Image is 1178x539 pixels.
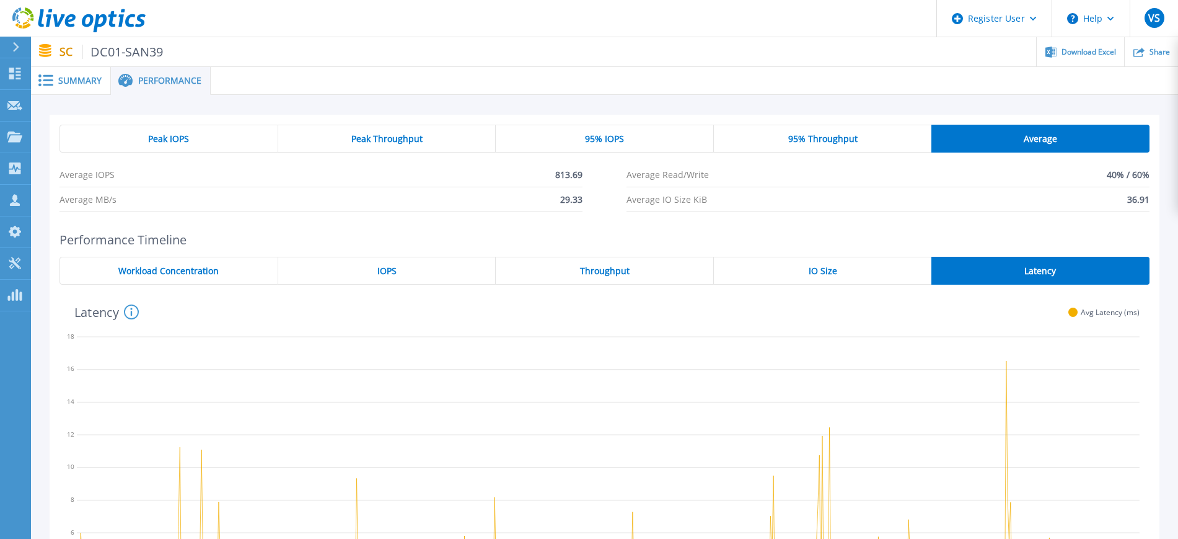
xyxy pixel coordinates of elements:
[67,430,74,439] text: 12
[560,187,582,212] span: 29.33
[74,305,139,319] h4: Latency
[809,266,837,276] span: IO Size
[788,134,858,144] span: 95% Throughput
[59,45,164,59] p: SC
[585,134,624,144] span: 95% IOPS
[377,266,397,276] span: IOPS
[1149,48,1170,56] span: Share
[626,163,709,187] span: Average Read/Write
[580,266,630,276] span: Throughput
[555,163,582,187] span: 813.69
[82,45,164,59] span: DC01-SAN39
[1148,13,1160,23] span: VS
[1107,163,1149,187] span: 40% / 60%
[1127,187,1149,212] span: 36.91
[71,528,74,537] text: 6
[138,76,201,85] span: Performance
[67,365,74,373] text: 16
[58,76,102,85] span: Summary
[59,187,116,212] span: Average MB/s
[1081,308,1140,317] span: Avg Latency (ms)
[59,233,1149,247] h2: Performance Timeline
[59,163,115,187] span: Average IOPS
[118,266,219,276] span: Workload Concentration
[67,397,74,406] text: 14
[148,134,189,144] span: Peak IOPS
[1024,266,1056,276] span: Latency
[626,187,707,212] span: Average IO Size KiB
[351,134,423,144] span: Peak Throughput
[67,463,74,471] text: 10
[1024,134,1057,144] span: Average
[1062,48,1116,56] span: Download Excel
[71,495,74,504] text: 8
[67,332,74,341] text: 18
